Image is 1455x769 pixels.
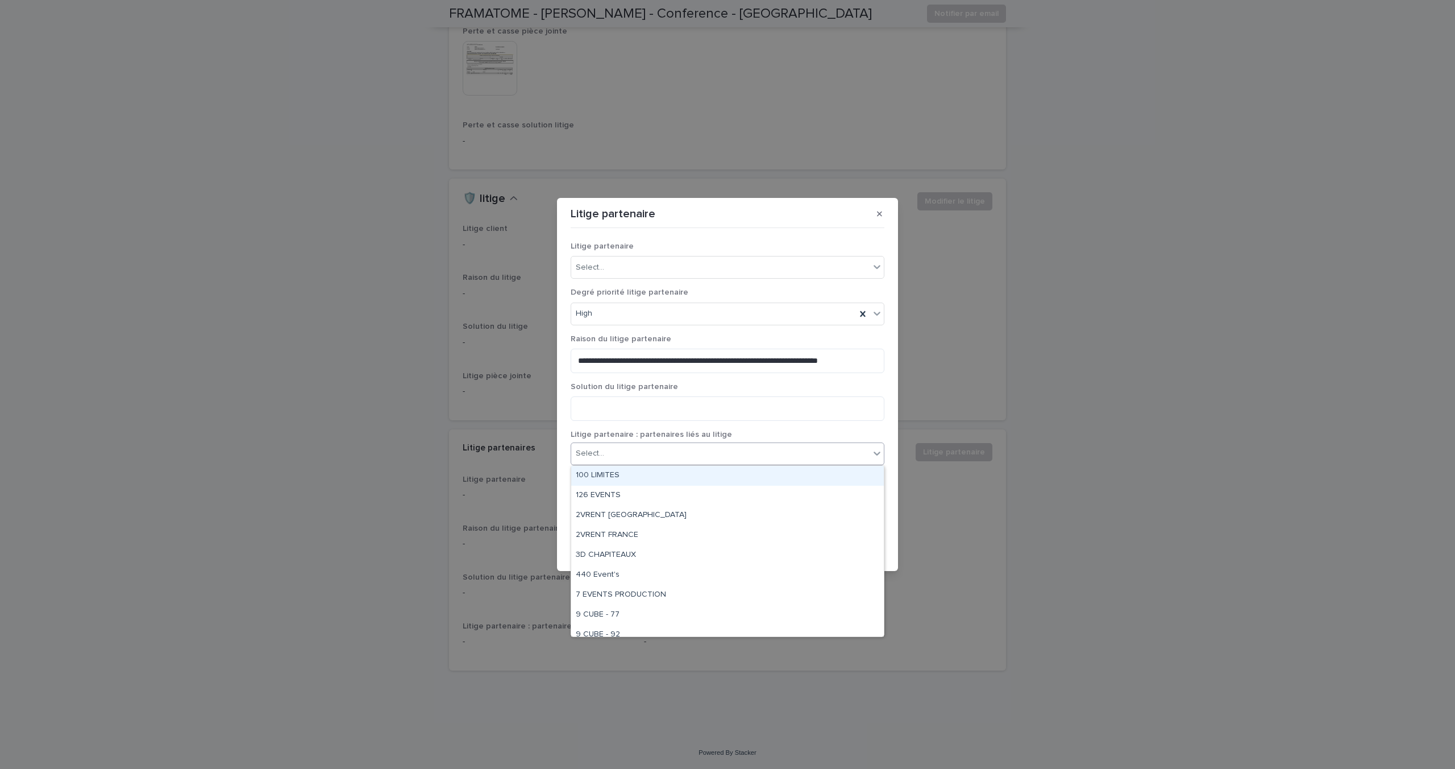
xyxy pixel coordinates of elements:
[571,242,634,250] span: Litige partenaire
[576,448,604,460] div: Select...
[571,506,884,526] div: 2VRENT BELGIQUE
[571,207,655,221] p: Litige partenaire
[571,565,884,585] div: 440 Event's
[576,262,604,274] div: Select...
[571,335,671,343] span: Raison du litige partenaire
[571,526,884,545] div: 2VRENT FRANCE
[571,545,884,565] div: 3D CHAPITEAUX
[571,466,884,486] div: 100 LIMITES
[571,486,884,506] div: 126 EVENTS
[571,625,884,645] div: 9 CUBE - 92
[571,431,732,439] span: Litige partenaire : partenaires liés au litige
[576,308,592,320] span: High
[571,585,884,605] div: 7 EVENTS PRODUCTION
[571,605,884,625] div: 9 CUBE - 77
[571,383,678,391] span: Solution du litige partenaire
[571,288,688,296] span: Degré priorité litige partenaire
